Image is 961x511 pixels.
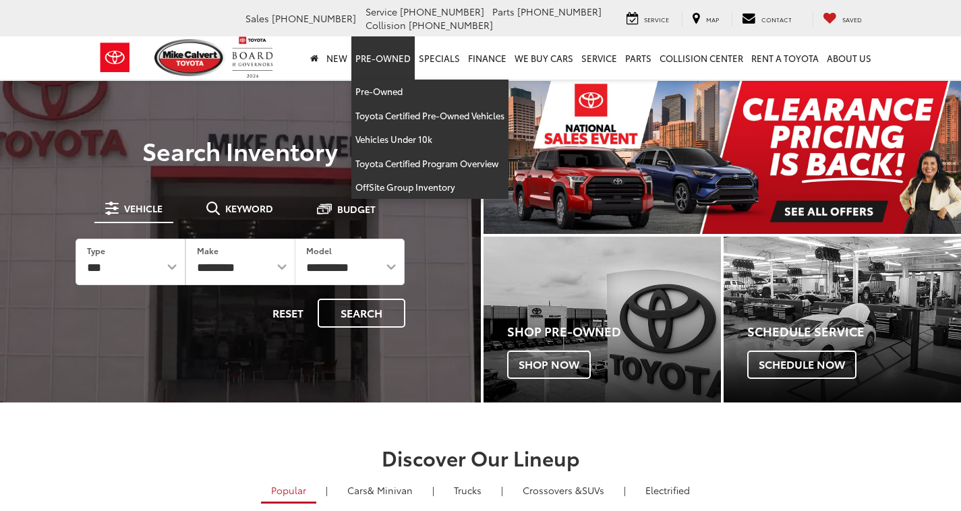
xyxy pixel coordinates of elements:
h4: Schedule Service [747,325,961,338]
h3: Search Inventory [57,137,424,164]
a: Schedule Service Schedule Now [724,237,961,403]
span: [PHONE_NUMBER] [517,5,602,18]
a: Toyota Certified Program Overview [351,152,508,176]
a: Collision Center [656,36,747,80]
a: Toyota Certified Pre-Owned Vehicles [351,104,508,128]
span: Contact [761,15,792,24]
span: Crossovers & [523,483,582,497]
a: Popular [261,479,316,504]
li: | [322,483,331,497]
button: Search [318,299,405,328]
a: Pre-Owned [351,36,415,80]
span: Service [644,15,669,24]
span: Service [366,5,397,18]
span: Saved [842,15,862,24]
a: Parts [621,36,656,80]
span: Budget [337,204,376,214]
li: | [498,483,506,497]
label: Type [87,245,105,256]
span: & Minivan [368,483,413,497]
a: Service [616,11,679,26]
span: [PHONE_NUMBER] [400,5,484,18]
li: | [429,483,438,497]
a: Pre-Owned [351,80,508,104]
button: Reset [261,299,315,328]
a: About Us [823,36,875,80]
a: Rent a Toyota [747,36,823,80]
label: Model [306,245,332,256]
a: Electrified [635,479,700,502]
div: Toyota [724,237,961,403]
a: New [322,36,351,80]
a: Map [682,11,729,26]
a: Finance [464,36,511,80]
a: Vehicles Under 10k [351,127,508,152]
div: Toyota [484,237,721,403]
span: Schedule Now [747,351,856,379]
a: Contact [732,11,802,26]
h4: Shop Pre-Owned [507,325,721,338]
span: Map [706,15,719,24]
span: Vehicle [124,204,163,213]
a: Cars [337,479,423,502]
a: Trucks [444,479,492,502]
a: OffSite Group Inventory [351,175,508,199]
h2: Discover Our Lineup [96,446,865,469]
a: My Saved Vehicles [813,11,872,26]
a: SUVs [513,479,614,502]
a: Specials [415,36,464,80]
a: Home [306,36,322,80]
span: [PHONE_NUMBER] [409,18,493,32]
span: Parts [492,5,515,18]
span: Keyword [225,204,273,213]
a: WE BUY CARS [511,36,577,80]
a: Service [577,36,621,80]
span: Shop Now [507,351,591,379]
li: | [620,483,629,497]
a: Shop Pre-Owned Shop Now [484,237,721,403]
img: Toyota [90,36,140,80]
label: Make [197,245,219,256]
span: Collision [366,18,406,32]
img: Mike Calvert Toyota [154,39,226,76]
span: [PHONE_NUMBER] [272,11,356,25]
span: Sales [245,11,269,25]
